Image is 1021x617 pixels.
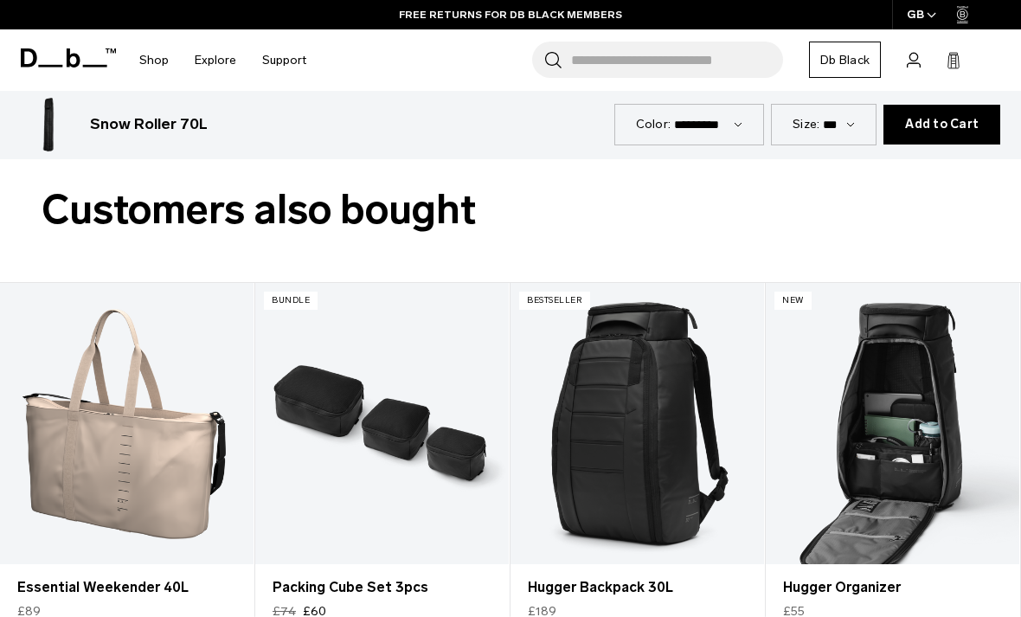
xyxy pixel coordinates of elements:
[262,29,306,91] a: Support
[766,283,1019,565] a: Hugger Organizer
[519,292,590,310] p: Bestseller
[195,29,236,91] a: Explore
[510,283,764,565] a: Hugger Backpack 30L
[774,292,812,310] p: New
[264,292,318,310] p: Bundle
[21,97,76,152] img: Snow Roller 70L Black Out
[126,29,319,91] nav: Main Navigation
[528,577,747,598] a: Hugger Backpack 30L
[255,283,509,565] a: Packing Cube Set 3pcs
[139,29,169,91] a: Shop
[636,115,671,133] label: Color:
[42,179,979,241] h2: Customers also bought
[809,42,881,78] a: Db Black
[17,577,236,598] a: Essential Weekender 40L
[273,577,491,598] a: Packing Cube Set 3pcs
[783,577,1002,598] a: Hugger Organizer
[90,113,208,136] h3: Snow Roller 70L
[793,115,819,133] label: Size:
[905,118,979,132] span: Add to Cart
[883,105,1000,145] button: Add to Cart
[399,7,622,22] a: FREE RETURNS FOR DB BLACK MEMBERS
